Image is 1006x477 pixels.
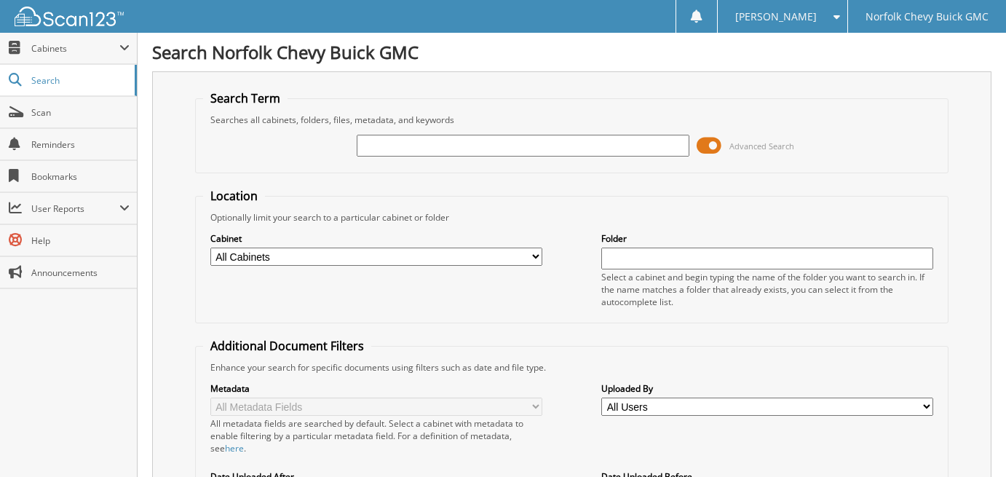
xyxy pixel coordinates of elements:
[203,361,941,374] div: Enhance your search for specific documents using filters such as date and file type.
[210,382,542,395] label: Metadata
[601,382,933,395] label: Uploaded By
[729,141,794,151] span: Advanced Search
[31,234,130,247] span: Help
[31,170,130,183] span: Bookmarks
[31,42,119,55] span: Cabinets
[203,90,288,106] legend: Search Term
[152,40,991,64] h1: Search Norfolk Chevy Buick GMC
[210,232,542,245] label: Cabinet
[203,211,941,224] div: Optionally limit your search to a particular cabinet or folder
[203,114,941,126] div: Searches all cabinets, folders, files, metadata, and keywords
[31,202,119,215] span: User Reports
[31,106,130,119] span: Scan
[31,74,127,87] span: Search
[203,338,371,354] legend: Additional Document Filters
[31,267,130,279] span: Announcements
[866,12,989,21] span: Norfolk Chevy Buick GMC
[203,188,265,204] legend: Location
[225,442,244,454] a: here
[31,138,130,151] span: Reminders
[601,232,933,245] label: Folder
[210,417,542,454] div: All metadata fields are searched by default. Select a cabinet with metadata to enable filtering b...
[735,12,817,21] span: [PERSON_NAME]
[15,7,124,26] img: scan123-logo-white.svg
[601,271,933,308] div: Select a cabinet and begin typing the name of the folder you want to search in. If the name match...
